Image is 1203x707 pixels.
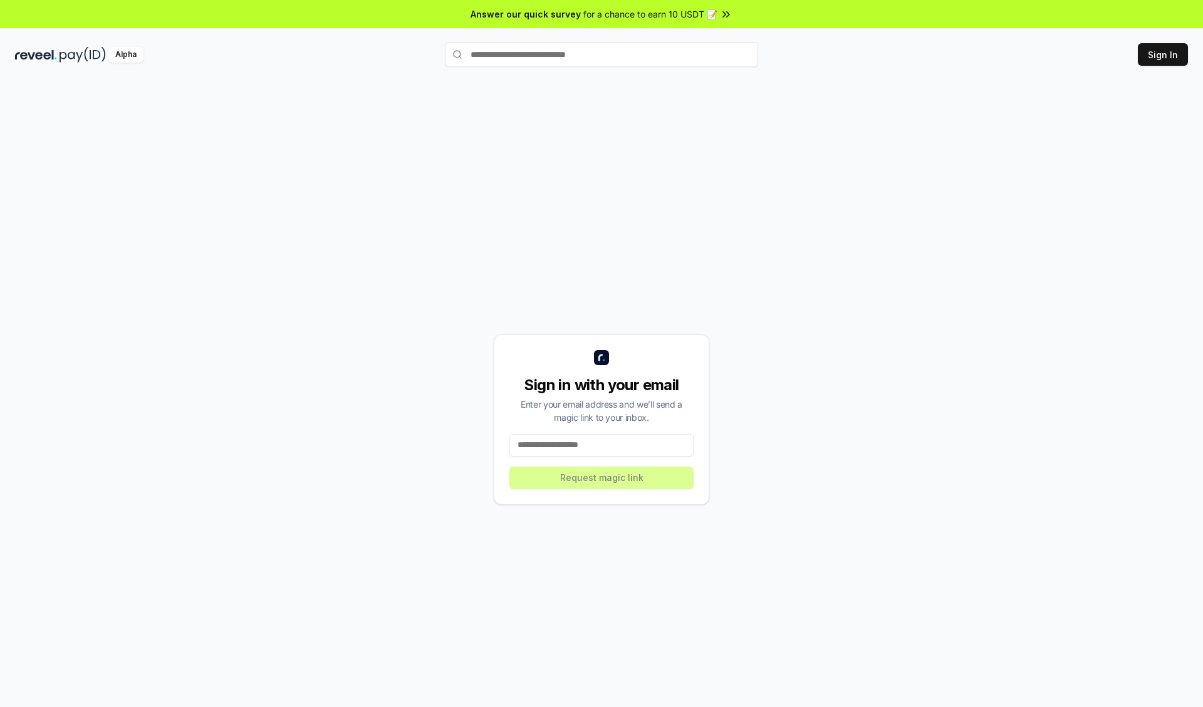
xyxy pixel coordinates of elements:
span: for a chance to earn 10 USDT 📝 [583,8,717,21]
button: Sign In [1138,43,1188,66]
div: Sign in with your email [509,375,694,395]
img: reveel_dark [15,47,57,63]
div: Alpha [108,47,143,63]
img: logo_small [594,350,609,365]
div: Enter your email address and we’ll send a magic link to your inbox. [509,398,694,424]
img: pay_id [60,47,106,63]
span: Answer our quick survey [471,8,581,21]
